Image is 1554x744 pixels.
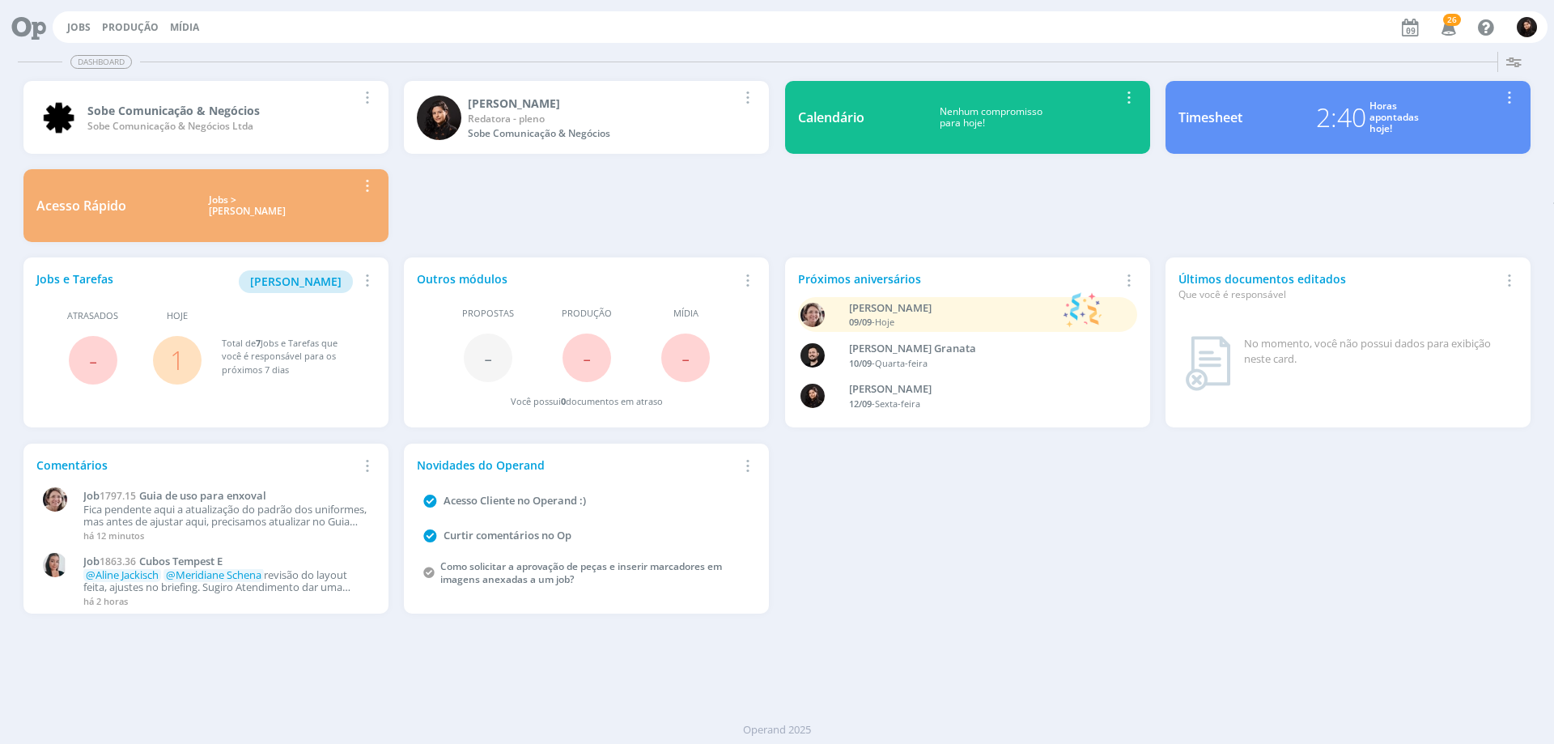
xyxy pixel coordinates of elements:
div: Que você é responsável [1178,287,1499,302]
button: Produção [97,21,163,34]
span: Cubos Tempest E [139,554,223,568]
div: Comentários [36,457,357,474]
a: [PERSON_NAME] [239,273,353,288]
div: Sobe Comunicação & Negócios [468,126,737,141]
span: 09/09 [849,316,872,328]
a: Como solicitar a aprovação de peças e inserir marcadores em imagens anexadas a um job? [440,559,722,587]
div: Sobe Comunicação & Negócios Ltda [87,119,357,134]
img: L [417,96,461,140]
span: Produção [562,307,612,321]
span: Propostas [462,307,514,321]
button: Jobs [62,21,96,34]
span: - [681,340,690,375]
div: Próximos aniversários [798,270,1119,287]
span: 10/09 [849,357,872,369]
div: Nenhum compromisso para hoje! [864,106,1119,130]
span: Hoje [875,316,894,328]
span: Hoje [167,309,188,323]
button: L [1516,13,1538,41]
div: Sobe Comunicação & Negócios [87,102,357,119]
img: C [43,553,67,577]
a: Job1863.36Cubos Tempest E [83,555,367,568]
span: 0 [561,395,566,407]
span: - [583,340,591,375]
div: Você possui documentos em atraso [511,395,663,409]
a: Mídia [170,20,199,34]
div: Timesheet [1178,108,1242,127]
span: @Aline Jackisch [86,568,159,582]
a: Produção [102,20,159,34]
div: Últimos documentos editados [1178,270,1499,302]
span: 1797.15 [100,489,136,503]
span: [PERSON_NAME] [250,274,342,289]
a: Jobs [67,20,91,34]
span: Mídia [673,307,698,321]
img: A [800,303,825,327]
span: há 2 horas [83,595,128,607]
a: 1 [170,342,185,377]
div: Total de Jobs e Tarefas que você é responsável para os próximos 7 dias [222,337,359,377]
a: Acesso Cliente no Operand :) [444,493,586,508]
div: Outros módulos [417,270,737,287]
button: 26 [1431,13,1464,42]
span: Guia de uso para enxoval [139,488,266,503]
div: Jobs > [PERSON_NAME] [138,194,357,218]
span: 7 [256,337,261,349]
span: 12/09 [849,398,872,410]
p: Fica pendente aqui a atualização do padrão dos uniformes, mas antes de ajustar aqui, precisamos a... [83,504,367,529]
div: - [849,357,1111,371]
p: revisão do layout feita, ajustes no briefing. Sugiro Atendimento dar uma olhada antes de passar p... [83,569,367,594]
button: [PERSON_NAME] [239,270,353,293]
div: Redatora - pleno [468,112,737,126]
div: No momento, você não possui dados para exibição neste card. [1244,336,1511,368]
span: Atrasados [67,309,118,323]
img: A [43,487,67,512]
span: há 12 minutos [83,529,144,542]
span: - [89,342,97,377]
a: L[PERSON_NAME]Redatora - plenoSobe Comunicação & Negócios [404,81,769,154]
div: Luana da Silva de Andrade [849,381,1111,398]
span: @Meridiane Schena [166,568,261,582]
div: Jobs e Tarefas [36,270,357,293]
div: - [849,316,1055,329]
a: Timesheet2:40Horasapontadashoje! [1165,81,1531,154]
span: Quarta-feira [875,357,928,369]
div: Bruno Corralo Granata [849,341,1111,357]
a: Job1797.15Guia de uso para enxoval [83,490,367,503]
img: dashboard_not_found.png [1185,336,1231,391]
span: Dashboard [70,55,132,69]
span: - [484,340,492,375]
span: Sexta-feira [875,398,920,410]
img: L [800,384,825,408]
div: Novidades do Operand [417,457,737,474]
div: Aline Beatriz Jackisch [849,300,1055,317]
div: Horas apontadas hoje! [1369,100,1419,135]
div: Acesso Rápido [36,196,126,215]
span: 26 [1443,14,1461,26]
button: Mídia [165,21,204,34]
img: B [800,343,825,368]
a: Curtir comentários no Op [444,528,571,542]
img: L [1517,17,1537,37]
span: 1863.36 [100,555,136,568]
div: - [849,398,1111,411]
div: Calendário [798,108,864,127]
div: Luana Andrade [468,95,737,112]
div: 2:40 [1316,98,1366,137]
